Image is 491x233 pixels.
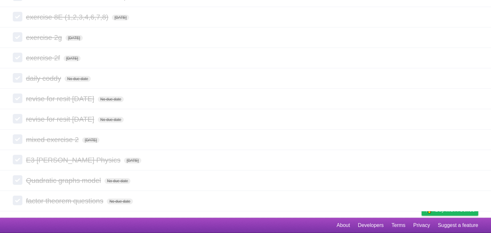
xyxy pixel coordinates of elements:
label: Done [13,155,22,164]
a: Suggest a feature [438,219,478,231]
span: daily coddy [26,74,63,82]
label: Done [13,175,22,185]
span: [DATE] [66,35,83,41]
span: No due date [98,96,124,102]
span: exercise 2f [26,54,61,62]
span: Buy me a coffee [435,204,475,215]
span: No due date [107,199,133,204]
a: Terms [392,219,406,231]
span: No due date [98,117,124,123]
span: exercise 2g [26,34,64,41]
label: Done [13,196,22,205]
label: Done [13,53,22,62]
label: Done [13,32,22,42]
span: revise for resit [DATE] [26,95,96,103]
label: Done [13,114,22,124]
span: [DATE] [64,56,81,61]
span: exercise 8E (1,2,3,4,6,7,8) [26,13,110,21]
span: [DATE] [124,158,141,163]
span: E3 [PERSON_NAME] Physics [26,156,122,164]
span: mixed exercise 2 [26,136,80,144]
label: Done [13,94,22,103]
span: [DATE] [82,137,99,143]
span: No due date [65,76,90,82]
span: factor theorem questions [26,197,105,205]
span: [DATE] [112,15,129,20]
a: Privacy [413,219,430,231]
a: About [337,219,350,231]
label: Done [13,134,22,144]
label: Done [13,12,22,21]
a: Developers [358,219,384,231]
label: Done [13,73,22,83]
span: Quadratic graphs model [26,177,103,184]
span: revise for resit [DATE] [26,115,96,123]
span: No due date [105,178,130,184]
